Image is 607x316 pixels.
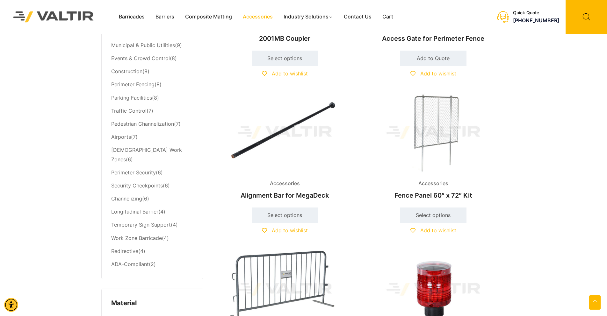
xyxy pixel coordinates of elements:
a: [DEMOGRAPHIC_DATA] Work Zones [111,147,182,163]
a: Barriers [150,12,180,22]
a: Work Zone Barricade [111,235,162,241]
a: Select options for “Alignment Bar for MegaDeck” [252,207,318,223]
li: (4) [111,232,193,245]
li: (4) [111,206,193,219]
a: Perimeter Security [111,169,156,176]
li: (6) [111,193,193,206]
a: Perimeter Fencing [111,81,155,88]
a: Composite Matting [180,12,237,22]
a: Industry Solutions [278,12,338,22]
a: Cart [377,12,399,22]
a: Select options for “2001MB Coupler” [252,51,318,66]
li: (6) [111,144,193,166]
a: Construction [111,68,142,74]
a: Add to wishlist [262,70,308,77]
a: Contact Us [338,12,377,22]
h2: Fence Panel 60″ x 72″ Kit [365,188,502,202]
li: (6) [111,179,193,193]
a: Pedestrian Channelization [111,121,174,127]
a: Accessories [237,12,278,22]
div: Quick Quote [513,10,559,16]
a: Parking Facilities [111,95,152,101]
a: Select options for “Fence Panel 60" x 72" Kit” [400,207,466,223]
img: Valtir Rentals [5,3,102,31]
a: AccessoriesAlignment Bar for MegaDeck [216,91,354,202]
li: (6) [111,166,193,179]
span: Add to wishlist [272,227,308,234]
a: Go to top [589,295,601,310]
a: call (888) 496-3625 [513,17,559,24]
a: Security Checkpoints [111,182,163,189]
span: Accessories [265,179,305,188]
li: (8) [111,65,193,78]
a: Add to wishlist [410,70,456,77]
h2: Alignment Bar for MegaDeck [216,188,354,202]
span: Add to wishlist [420,70,456,77]
span: Accessories [414,179,453,188]
a: Redirective [111,248,138,254]
a: Barricades [113,12,150,22]
div: Accessibility Menu [4,298,18,312]
a: ADA-Compliant [111,261,149,267]
a: Events & Crowd Control [111,55,170,61]
a: AccessoriesFence Panel 60″ x 72″ Kit [365,91,502,202]
a: Airports [111,134,131,140]
h2: Access Gate for Perimeter Fence [365,32,502,46]
li: (8) [111,78,193,91]
a: Longitudinal Barrier [111,208,158,215]
li: (9) [111,39,193,52]
h2: 2001MB Coupler [216,32,354,46]
a: Traffic Control [111,108,147,114]
h4: Material [111,298,193,308]
li: (4) [111,219,193,232]
li: (7) [111,104,193,117]
a: Municipal & Public Utilities [111,42,175,48]
li: (7) [111,117,193,130]
li: (8) [111,91,193,104]
a: Temporary Sign Support [111,221,171,228]
span: Add to wishlist [272,70,308,77]
li: (4) [111,245,193,258]
a: Channelizing [111,195,142,202]
li: (2) [111,258,193,269]
li: (8) [111,52,193,65]
a: Add to wishlist [262,227,308,234]
a: Add to cart: “Access Gate for Perimeter Fence” [400,51,466,66]
li: (7) [111,130,193,144]
span: Add to wishlist [420,227,456,234]
a: Add to wishlist [410,227,456,234]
